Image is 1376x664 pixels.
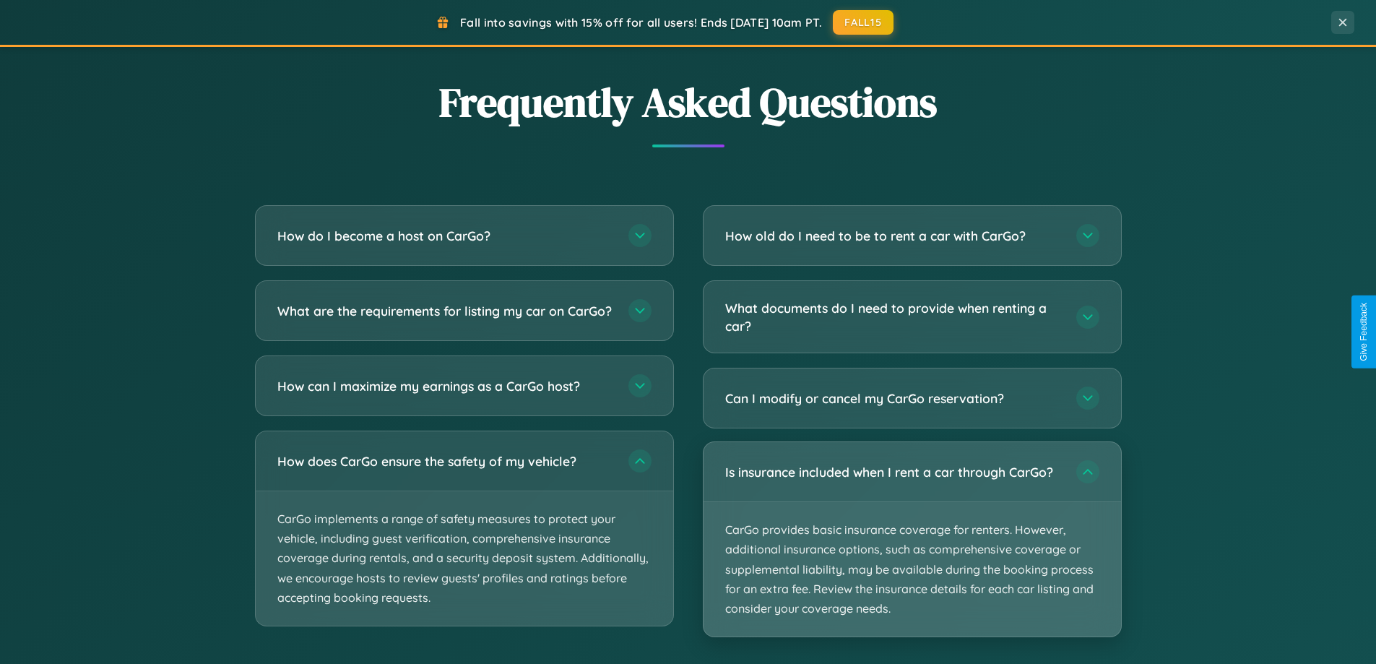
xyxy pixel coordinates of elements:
[833,10,893,35] button: FALL15
[725,463,1062,481] h3: Is insurance included when I rent a car through CarGo?
[277,302,614,320] h3: What are the requirements for listing my car on CarGo?
[704,502,1121,637] p: CarGo provides basic insurance coverage for renters. However, additional insurance options, such ...
[277,227,614,245] h3: How do I become a host on CarGo?
[460,15,822,30] span: Fall into savings with 15% off for all users! Ends [DATE] 10am PT.
[1359,303,1369,361] div: Give Feedback
[255,74,1122,130] h2: Frequently Asked Questions
[277,377,614,395] h3: How can I maximize my earnings as a CarGo host?
[277,452,614,470] h3: How does CarGo ensure the safety of my vehicle?
[725,227,1062,245] h3: How old do I need to be to rent a car with CarGo?
[725,389,1062,408] h3: Can I modify or cancel my CarGo reservation?
[256,491,673,626] p: CarGo implements a range of safety measures to protect your vehicle, including guest verification...
[725,299,1062,335] h3: What documents do I need to provide when renting a car?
